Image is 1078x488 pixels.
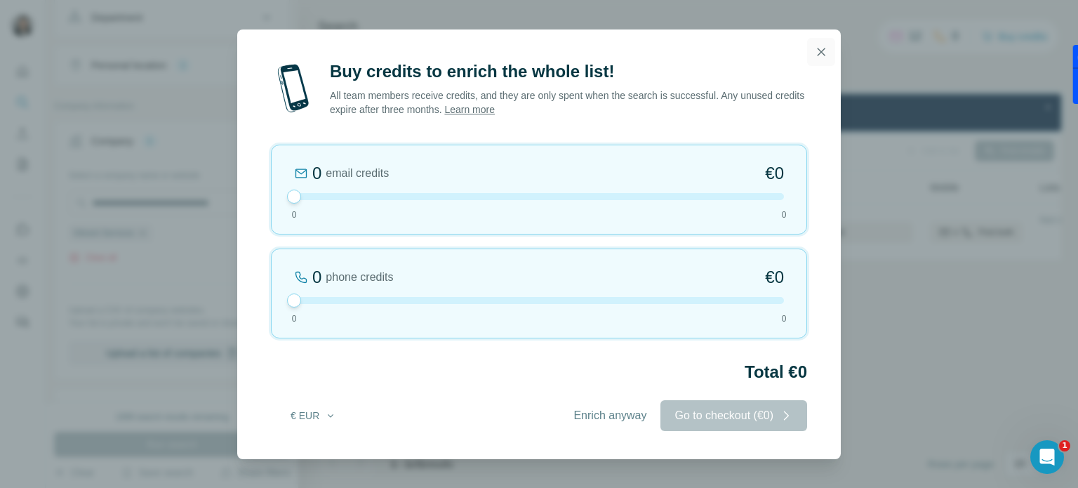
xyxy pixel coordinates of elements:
div: 0 [312,162,321,185]
span: 0 [782,209,787,221]
span: €0 [765,162,784,185]
span: 0 [292,209,297,221]
button: € EUR [281,403,346,428]
span: email credits [326,165,389,182]
iframe: Intercom live chat [1030,440,1064,474]
span: €0 [765,266,784,289]
span: phone credits [326,269,393,286]
a: Learn more [444,104,495,115]
span: 1 [1059,440,1070,451]
button: Enrich anyway [559,400,660,431]
div: Close Step [723,6,737,20]
div: Upgrade plan for full access to Surfe [271,3,469,34]
p: All team members receive credits, and they are only spent when the search is successful. Any unus... [330,88,807,117]
div: 0 [312,266,321,289]
span: Enrich anyway [573,407,646,424]
span: 0 [782,312,787,325]
img: mobile-phone [271,60,316,117]
h2: Total €0 [271,361,807,383]
span: 0 [292,312,297,325]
